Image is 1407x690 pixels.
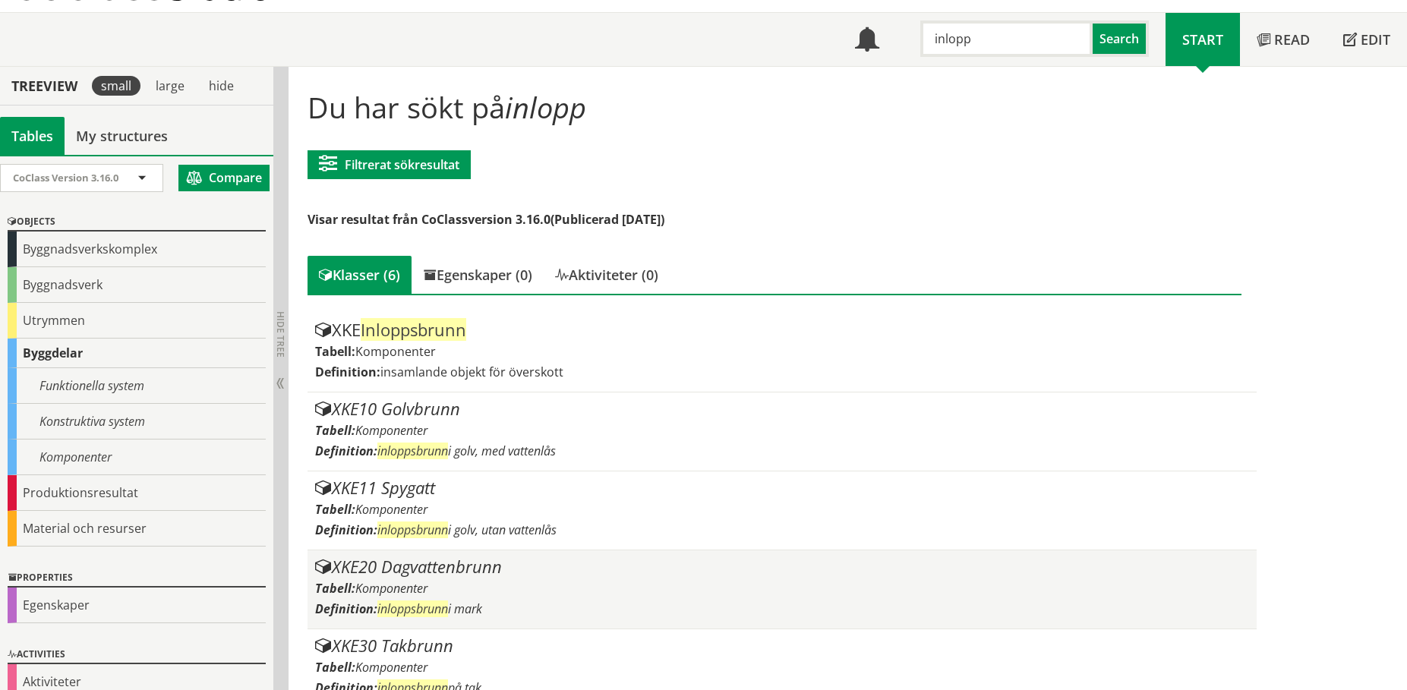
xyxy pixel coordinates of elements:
[147,76,194,96] div: large
[315,479,1248,497] div: XKE11 Spygatt
[8,213,266,232] div: Objects
[315,422,355,439] label: Tabell:
[308,256,412,294] div: Klasser (6)
[200,76,243,96] div: hide
[178,165,270,191] button: Compare
[315,443,377,459] label: Definition:
[3,77,86,94] div: Treeview
[1327,13,1407,66] a: Edit
[308,150,471,179] button: Filtrerat sökresultat
[8,569,266,588] div: Properties
[1166,13,1240,66] a: Start
[8,303,266,339] div: Utrymmen
[1274,30,1310,49] span: Read
[8,475,266,511] div: Produktionsresultat
[315,580,355,597] label: Tabell:
[13,171,118,184] span: CoClass Version 3.16.0
[8,440,266,475] div: Komponenter
[377,600,448,617] span: inloppsbrunn
[315,637,1248,655] div: XKE30 Takbrunn
[377,600,482,617] span: i mark
[315,501,355,518] label: Tabell:
[505,87,586,127] span: inlopp
[8,232,266,267] div: Byggnadsverkskomplex
[315,400,1248,418] div: XKE10 Golvbrunn
[920,20,1093,57] input: Search
[8,588,266,623] div: Egenskaper
[355,580,427,597] span: Komponenter
[8,646,266,664] div: Activities
[8,404,266,440] div: Konstruktiva system
[315,364,380,380] label: Definition:
[8,339,266,368] div: Byggdelar
[315,521,377,538] label: Definition:
[8,267,266,303] div: Byggnadsverk
[308,211,550,228] span: Visar resultat från CoClassversion 3.16.0
[8,511,266,547] div: Material och resurser
[308,90,1241,124] h1: Du har sökt på
[355,343,436,360] span: Komponenter
[92,76,140,96] div: small
[355,501,427,518] span: Komponenter
[544,256,670,294] div: Aktiviteter (0)
[377,443,556,459] span: i golv, med vattenlås
[550,211,664,228] span: (Publicerad [DATE])
[315,321,1248,339] div: XKE
[377,443,448,459] span: inloppsbrunn
[855,29,879,53] span: Notifications
[355,422,427,439] span: Komponenter
[274,311,287,358] span: Hide tree
[1361,30,1390,49] span: Edit
[315,558,1248,576] div: XKE20 Dagvattenbrunn
[361,318,466,341] span: Inloppsbrunn
[315,600,377,617] label: Definition:
[1093,20,1149,57] button: Search
[315,659,355,676] label: Tabell:
[1182,30,1223,49] span: Start
[355,659,427,676] span: Komponenter
[377,521,557,538] span: i golv, utan vattenlås
[380,364,563,380] span: insamlande objekt för överskott
[1240,13,1327,66] a: Read
[65,117,179,155] a: My structures
[377,521,448,538] span: inloppsbrunn
[412,256,544,294] div: Egenskaper (0)
[8,368,266,404] div: Funktionella system
[315,343,355,360] label: Tabell:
